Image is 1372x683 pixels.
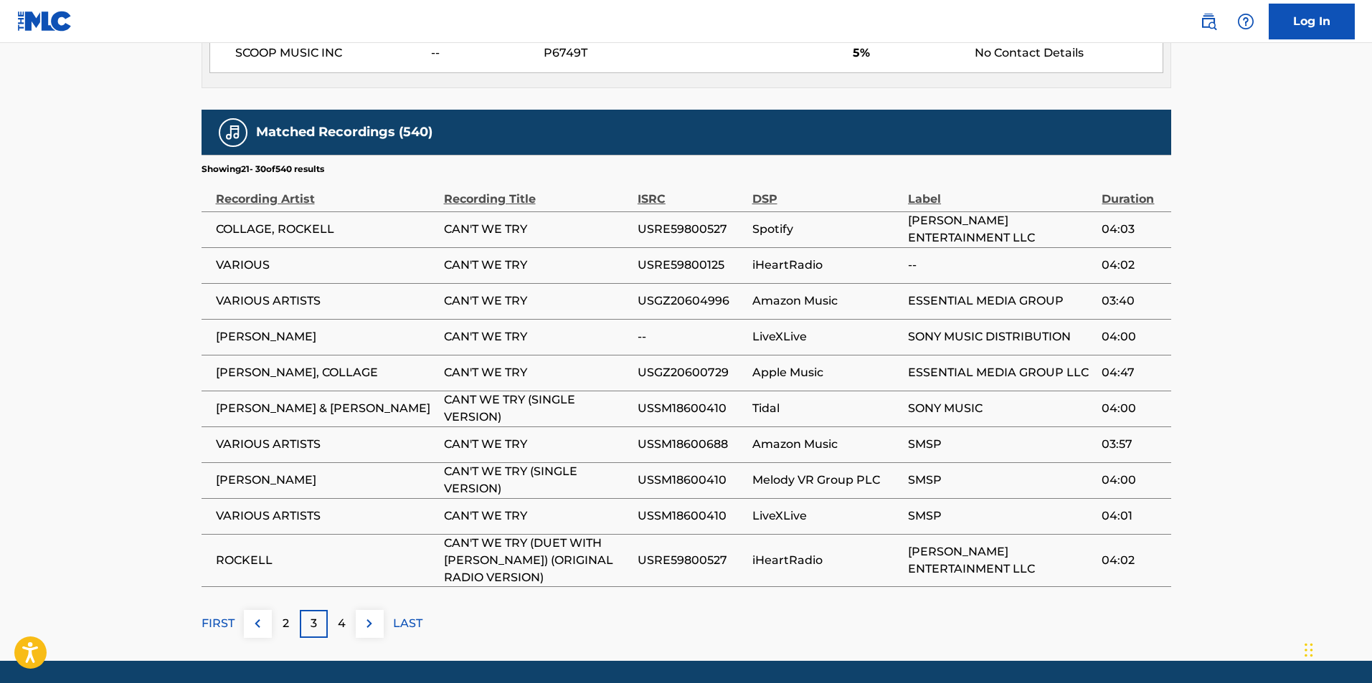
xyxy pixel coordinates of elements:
img: right [361,615,378,632]
div: Recording Title [444,176,630,208]
span: USGZ20604996 [638,292,745,310]
span: CAN'T WE TRY [444,257,630,274]
span: [PERSON_NAME] [216,472,437,489]
img: MLC Logo [17,11,72,32]
span: CAN'T WE TRY [444,436,630,453]
p: FIRST [202,615,235,632]
span: Apple Music [752,364,902,381]
span: CAN'T WE TRY [444,364,630,381]
span: SONY MUSIC [908,400,1094,417]
span: Spotify [752,221,902,238]
span: ESSENTIAL MEDIA GROUP LLC [908,364,1094,381]
span: [PERSON_NAME] ENTERTAINMENT LLC [908,543,1094,578]
span: [PERSON_NAME] [216,328,437,345]
a: Log In [1269,4,1355,39]
span: [PERSON_NAME] & [PERSON_NAME] [216,400,437,417]
span: Amazon Music [752,436,902,453]
span: LiveXLive [752,507,902,525]
span: 04:03 [1102,221,1163,238]
img: left [249,615,266,632]
span: -- [638,328,745,345]
span: Tidal [752,400,902,417]
span: USSM18600410 [638,400,745,417]
span: iHeartRadio [752,257,902,274]
span: ROCKELL [216,552,437,569]
span: VARIOUS ARTISTS [216,436,437,453]
span: CAN'T WE TRY (DUET WITH [PERSON_NAME]) (ORIGINAL RADIO VERSION) [444,535,630,586]
span: CANT WE TRY (SINGLE VERSION) [444,391,630,426]
span: ESSENTIAL MEDIA GROUP [908,292,1094,310]
span: [PERSON_NAME], COLLAGE [216,364,437,381]
span: USSM18600410 [638,507,745,525]
img: help [1237,13,1254,30]
span: Amazon Music [752,292,902,310]
span: LiveXLive [752,328,902,345]
span: USRE59800125 [638,257,745,274]
span: SONY MUSIC DISTRIBUTION [908,328,1094,345]
span: SMSP [908,436,1094,453]
div: Duration [1102,176,1163,208]
span: iHeartRadio [752,552,902,569]
span: CAN'T WE TRY [444,507,630,525]
span: 5% [853,44,964,62]
span: COLLAGE, ROCKELL [216,221,437,238]
span: [PERSON_NAME] ENTERTAINMENT LLC [908,212,1094,247]
span: -- [908,257,1094,274]
span: USGZ20600729 [638,364,745,381]
span: VARIOUS ARTISTS [216,507,437,525]
span: 04:02 [1102,552,1163,569]
span: 04:00 [1102,328,1163,345]
span: 04:00 [1102,400,1163,417]
span: 03:40 [1102,292,1163,310]
span: CAN'T WE TRY [444,292,630,310]
p: 4 [338,615,346,632]
p: 2 [283,615,289,632]
span: USSM18600688 [638,436,745,453]
img: search [1200,13,1217,30]
span: 04:00 [1102,472,1163,489]
img: Matched Recordings [224,124,242,141]
span: SCOOP MUSIC INC [235,44,421,62]
div: Drag [1305,629,1313,672]
h5: Matched Recordings (540) [256,124,432,140]
span: CAN'T WE TRY (SINGLE VERSION) [444,463,630,497]
span: USSM18600410 [638,472,745,489]
span: Melody VR Group PLC [752,472,902,489]
p: Showing 21 - 30 of 540 results [202,163,324,176]
div: No Contact Details [975,44,1162,62]
span: VARIOUS [216,257,437,274]
span: 04:47 [1102,364,1163,381]
p: LAST [393,615,422,632]
div: Recording Artist [216,176,437,208]
span: USRE59800527 [638,221,745,238]
div: ISRC [638,176,745,208]
span: CAN'T WE TRY [444,328,630,345]
span: 04:01 [1102,507,1163,525]
span: 04:02 [1102,257,1163,274]
div: Help [1231,7,1260,36]
iframe: Chat Widget [1300,614,1372,683]
span: VARIOUS ARTISTS [216,292,437,310]
span: 03:57 [1102,436,1163,453]
span: -- [431,44,533,62]
div: Label [908,176,1094,208]
div: DSP [752,176,902,208]
p: 3 [311,615,317,632]
span: CAN'T WE TRY [444,221,630,238]
span: P6749T [544,44,683,62]
span: USRE59800527 [638,552,745,569]
span: SMSP [908,507,1094,525]
a: Public Search [1194,7,1223,36]
span: SMSP [908,472,1094,489]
